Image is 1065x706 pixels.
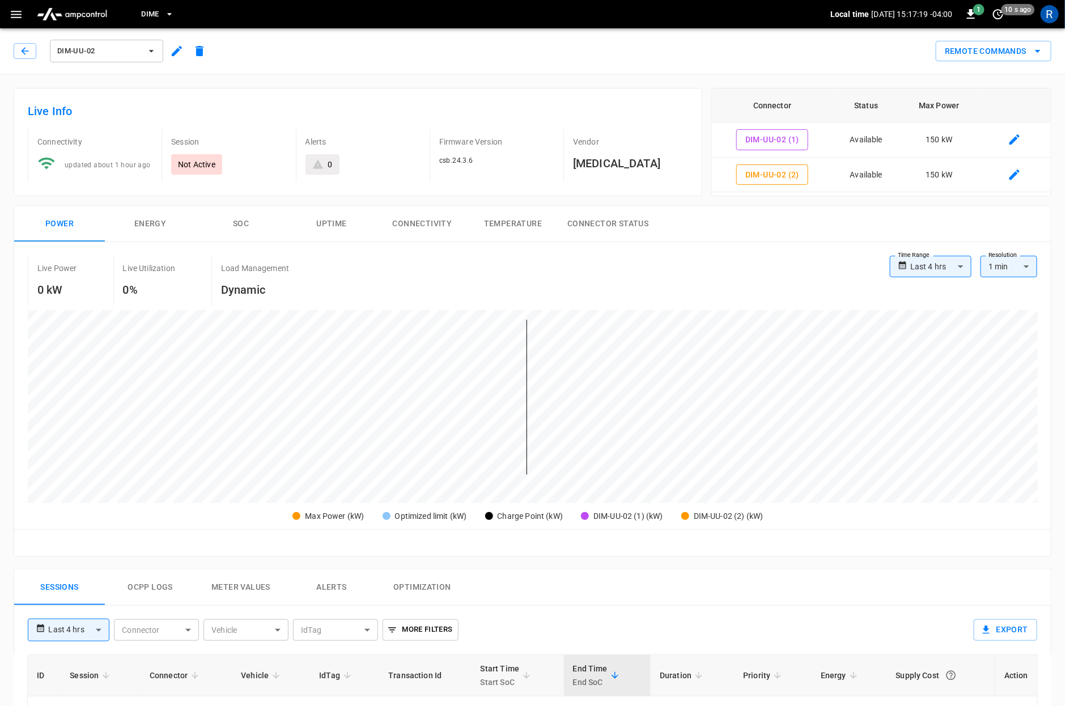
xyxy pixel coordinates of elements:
[14,206,105,242] button: Power
[712,88,832,122] th: Connector
[900,158,978,193] td: 150 kW
[736,129,808,150] button: DIM-UU-02 (1)
[573,662,608,689] div: End Time
[468,206,558,242] button: Temperature
[37,281,77,299] h6: 0 kW
[221,281,289,299] h6: Dynamic
[50,40,163,62] button: DIM-UU-02
[936,41,1051,62] div: remote commands options
[123,281,175,299] h6: 0%
[328,159,333,170] div: 0
[558,206,657,242] button: Connector Status
[973,4,985,15] span: 1
[989,5,1007,23] button: set refresh interval
[736,164,808,185] button: DIM-UU-02 (2)
[995,655,1037,696] th: Action
[196,569,286,606] button: Meter Values
[481,675,520,689] p: Start SoC
[712,88,1051,192] table: connector table
[573,136,688,147] p: Vendor
[377,206,468,242] button: Connectivity
[481,662,534,689] span: Start TimeStart SoC
[37,136,152,147] p: Connectivity
[910,256,971,277] div: Last 4 hrs
[573,675,608,689] p: End SoC
[694,510,763,522] div: DIM-UU-02 (2) (kW)
[319,669,355,682] span: IdTag
[833,158,900,193] td: Available
[900,88,978,122] th: Max Power
[898,251,930,260] label: Time Range
[896,665,986,686] div: Supply Cost
[821,669,861,682] span: Energy
[573,154,688,172] h6: [MEDICAL_DATA]
[830,9,869,20] p: Local time
[150,669,202,682] span: Connector
[137,3,179,26] button: Dime
[872,9,953,20] p: [DATE] 15:17:19 -04:00
[37,263,77,274] p: Live Power
[379,655,471,696] th: Transaction Id
[171,136,286,147] p: Session
[833,122,900,158] td: Available
[481,662,520,689] div: Start Time
[28,655,61,696] th: ID
[196,206,286,242] button: SOC
[141,8,159,21] span: Dime
[57,45,141,58] span: DIM-UU-02
[593,510,663,522] div: DIM-UU-02 (1) (kW)
[660,669,706,682] span: Duration
[439,157,473,164] span: csb.24.3.6
[974,619,1037,641] button: Export
[1002,4,1035,15] span: 10 s ago
[123,263,175,274] p: Live Utilization
[377,569,468,606] button: Optimization
[981,256,1037,277] div: 1 min
[306,136,421,147] p: Alerts
[241,669,283,682] span: Vehicle
[286,206,377,242] button: Uptime
[833,88,900,122] th: Status
[65,161,151,169] span: updated about 1 hour ago
[573,662,622,689] span: End TimeEnd SoC
[32,3,112,25] img: ampcontrol.io logo
[105,569,196,606] button: Ocpp logs
[1041,5,1059,23] div: profile-icon
[439,136,554,147] p: Firmware Version
[105,206,196,242] button: Energy
[900,122,978,158] td: 150 kW
[936,41,1051,62] button: Remote Commands
[14,569,105,606] button: Sessions
[178,159,215,170] p: Not Active
[383,619,458,641] button: More Filters
[221,263,289,274] p: Load Management
[70,669,113,682] span: Session
[286,569,377,606] button: Alerts
[305,510,364,522] div: Max Power (kW)
[48,619,109,641] div: Last 4 hrs
[988,251,1017,260] label: Resolution
[743,669,785,682] span: Priority
[941,665,961,686] button: The cost of your charging session based on your supply rates
[498,510,563,522] div: Charge Point (kW)
[28,102,688,120] h6: Live Info
[395,510,467,522] div: Optimized limit (kW)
